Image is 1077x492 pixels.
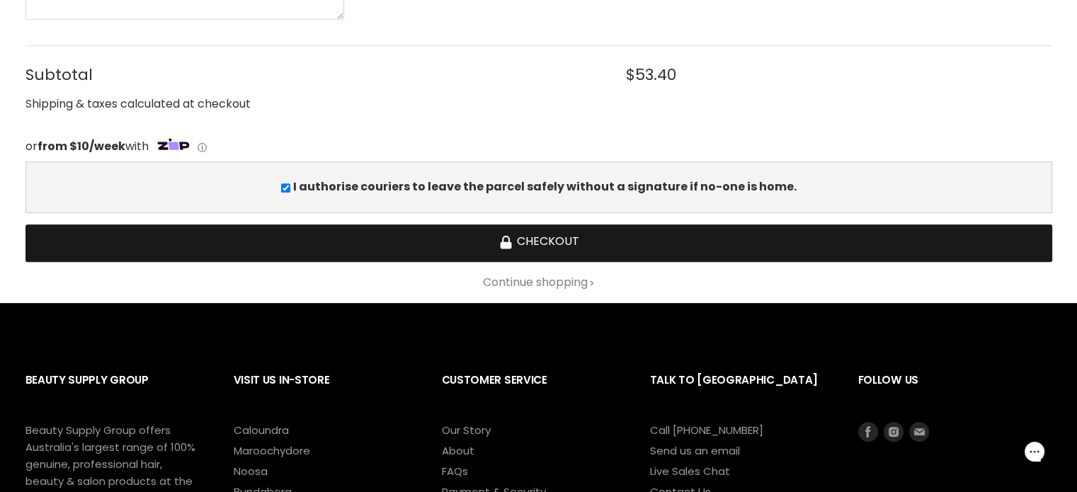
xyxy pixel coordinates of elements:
[25,224,1052,262] button: Checkout
[234,362,414,421] h2: Visit Us In-Store
[442,423,491,437] a: Our Story
[234,423,289,437] a: Caloundra
[1006,425,1063,478] iframe: Gorgias live chat messenger
[650,362,830,421] h2: Talk to [GEOGRAPHIC_DATA]
[858,362,1052,421] h2: Follow us
[25,276,1052,289] a: Continue shopping
[442,362,622,421] h2: Customer Service
[38,138,125,154] strong: from $10/week
[442,443,474,458] a: About
[234,464,268,479] a: Noosa
[25,362,205,421] h2: Beauty Supply Group
[650,464,730,479] a: Live Sales Chat
[650,423,763,437] a: Call [PHONE_NUMBER]
[25,138,149,154] span: or with
[234,443,310,458] a: Maroochydore
[442,464,468,479] a: FAQs
[152,135,195,155] img: Zip Logo
[625,66,676,84] span: $53.40
[650,443,740,458] a: Send us an email
[25,96,1052,113] div: Shipping & taxes calculated at checkout
[293,178,797,195] b: I authorise couriers to leave the parcel safely without a signature if no-one is home.
[25,66,596,84] span: Subtotal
